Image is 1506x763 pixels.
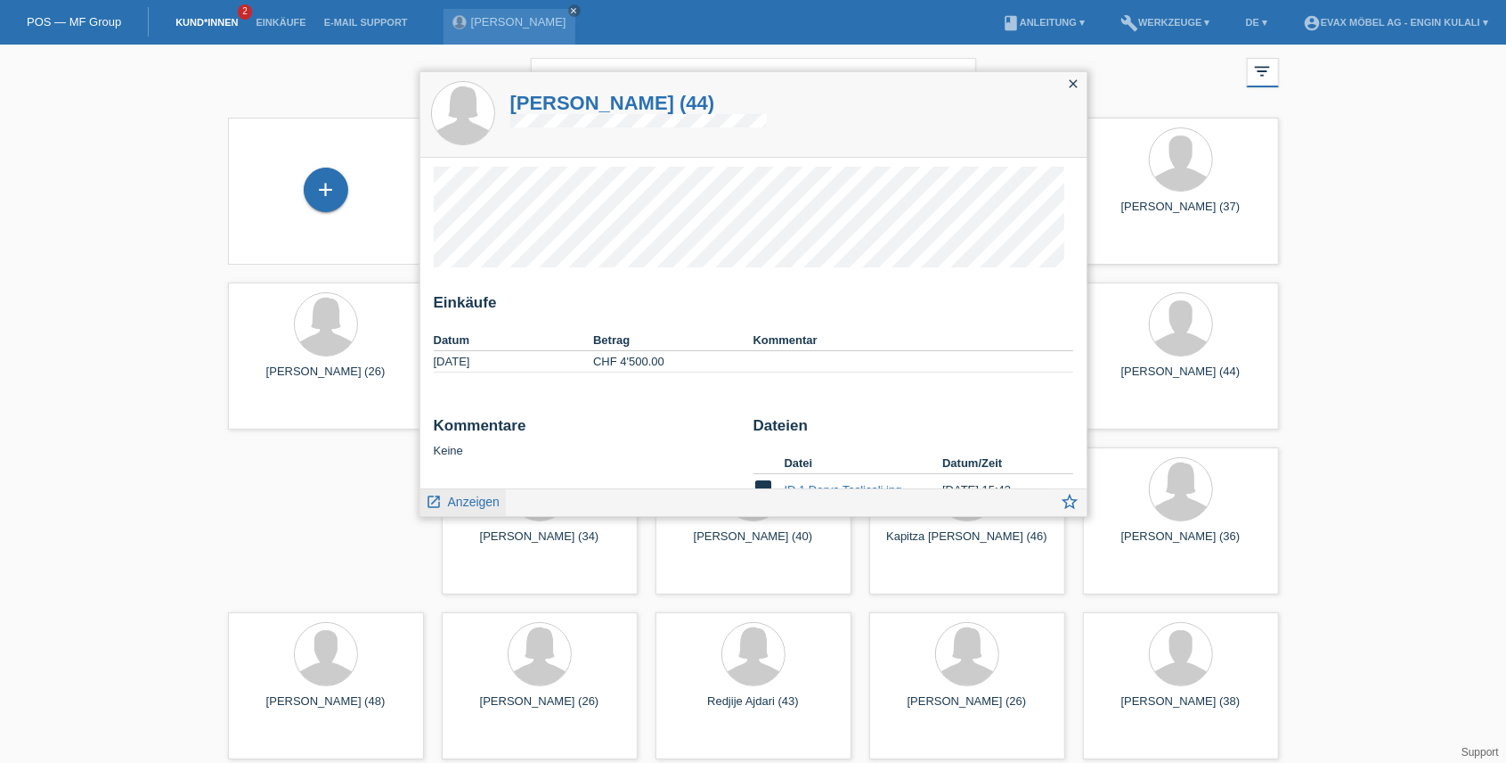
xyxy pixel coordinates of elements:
[305,175,347,205] div: Kund*in hinzufügen
[753,330,1073,351] th: Kommentar
[434,330,594,351] th: Datum
[993,17,1094,28] a: bookAnleitung ▾
[247,17,314,28] a: Einkäufe
[1294,17,1497,28] a: account_circleEVAX Möbel AG - Engin Kulali ▾
[427,489,501,512] a: launch Anzeigen
[242,365,410,393] div: [PERSON_NAME] (26)
[1061,492,1080,512] i: star_border
[27,15,121,29] a: POS — MF Group
[1120,14,1138,32] i: build
[1461,746,1499,759] a: Support
[456,529,623,558] div: [PERSON_NAME] (34)
[434,294,1073,321] h2: Einkäufe
[1111,17,1219,28] a: buildWerkzeuge ▾
[1097,365,1265,393] div: [PERSON_NAME] (44)
[1002,14,1020,32] i: book
[883,529,1051,558] div: Kapitza [PERSON_NAME] (46)
[448,495,500,509] span: Anzeigen
[167,17,247,28] a: Kund*innen
[1097,529,1265,558] div: [PERSON_NAME] (36)
[242,694,410,723] div: [PERSON_NAME] (48)
[1067,77,1081,91] i: close
[1237,17,1276,28] a: DE ▾
[942,474,1047,506] td: [DATE] 15:43
[434,351,594,373] td: [DATE]
[315,17,417,28] a: E-Mail Support
[1253,62,1273,81] i: filter_list
[883,694,1051,723] div: [PERSON_NAME] (26)
[531,58,976,100] input: Suche...
[1097,694,1265,723] div: [PERSON_NAME] (38)
[593,330,753,351] th: Betrag
[238,4,252,20] span: 2
[753,478,775,499] i: image
[753,417,1073,444] h2: Dateien
[1303,14,1321,32] i: account_circle
[670,529,837,558] div: [PERSON_NAME] (40)
[427,494,443,510] i: launch
[1061,494,1080,516] a: star_border
[785,453,943,474] th: Datei
[456,694,623,723] div: [PERSON_NAME] (26)
[570,6,579,15] i: close
[670,694,837,723] div: Redjije Ajdari (43)
[785,483,902,496] a: ID 1 Derya Taslicali.jpg
[434,417,740,457] div: Keine
[568,4,581,17] a: close
[942,453,1047,474] th: Datum/Zeit
[593,351,753,373] td: CHF 4'500.00
[1097,200,1265,228] div: [PERSON_NAME] (37)
[434,417,740,444] h2: Kommentare
[510,92,768,114] a: [PERSON_NAME] (44)
[471,15,566,29] a: [PERSON_NAME]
